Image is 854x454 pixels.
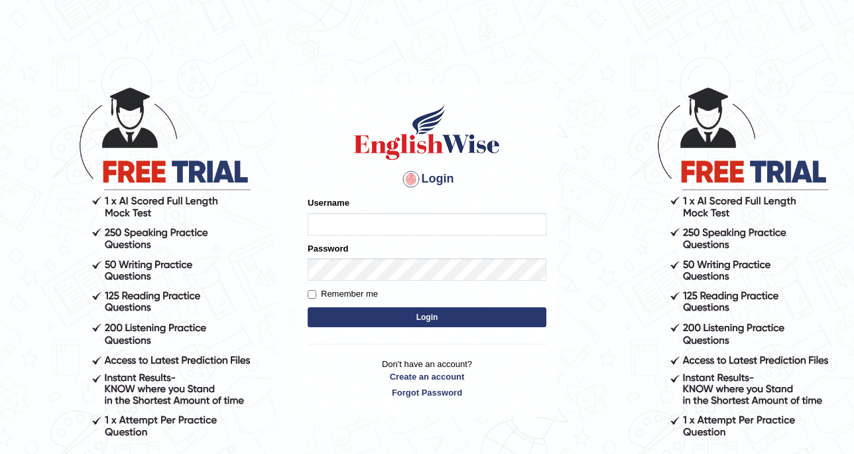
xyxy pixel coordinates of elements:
[308,196,349,209] label: Username
[308,386,546,399] a: Forgot Password
[351,102,503,162] img: Logo of English Wise sign in for intelligent practice with AI
[308,287,378,301] label: Remember me
[308,370,546,383] a: Create an account
[308,358,546,399] p: Don't have an account?
[308,242,348,255] label: Password
[308,290,316,299] input: Remember me
[308,169,546,190] h4: Login
[308,307,546,327] button: Login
